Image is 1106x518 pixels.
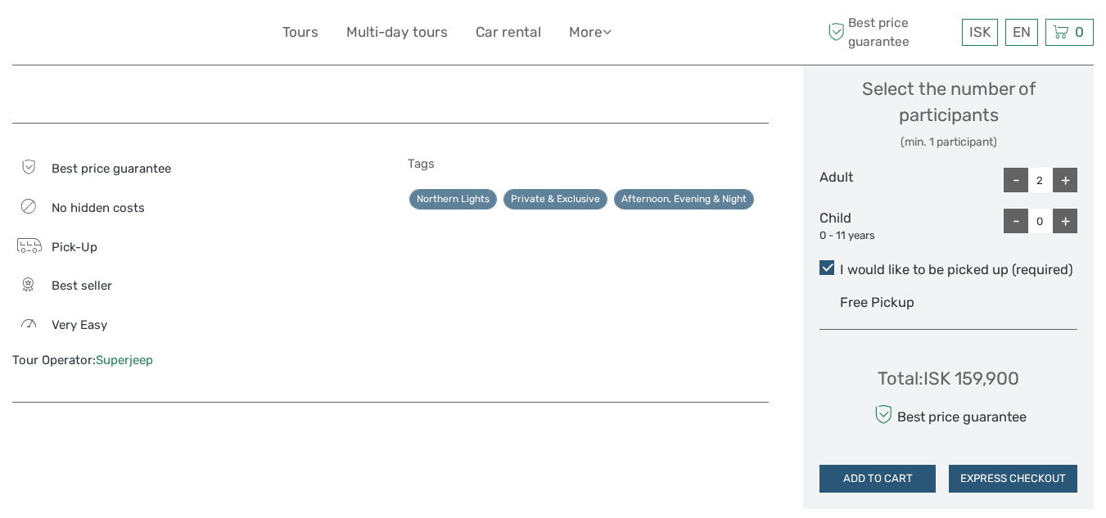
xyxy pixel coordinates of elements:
[408,156,769,171] h5: Tags
[52,240,97,254] span: Pick-Up
[23,29,185,42] p: We're away right now. Please check back later!
[819,228,905,244] div: 0 - 11 years
[1053,168,1077,192] div: +
[188,25,208,45] button: Open LiveChat chat widget
[840,295,914,310] span: Free Pickup
[878,366,1019,391] div: Total : ISK 159,900
[870,400,1027,429] div: Best price guarantee
[819,76,1077,151] div: Select the number of participants
[819,465,936,493] button: ADD TO CART
[52,200,145,215] span: No hidden costs
[503,189,607,209] a: Private & Exclusive
[282,20,318,44] a: Tours
[819,260,1077,280] label: I would like to be picked up (required)
[346,20,448,44] a: Multi-day tours
[1004,209,1028,233] div: -
[819,134,1077,151] div: (min. 1 participant)
[819,168,905,192] div: Adult
[819,209,905,243] div: Child
[949,465,1077,493] button: EXPRESS CHECKOUT
[409,189,497,209] a: Northern Lights
[52,318,107,332] span: Very easy
[96,353,153,367] a: Superjeep
[569,20,612,44] a: More
[614,189,754,209] a: Afternoon, Evening & Night
[1005,19,1038,46] div: EN
[969,24,991,40] span: ISK
[12,12,96,52] img: 632-1a1f61c2-ab70-46c5-a88f-57c82c74ba0d_logo_small.jpg
[824,14,958,50] span: Best price guarantee
[1004,168,1028,192] div: -
[1053,209,1077,233] div: +
[52,278,112,293] span: Best seller
[1072,24,1086,40] span: 0
[12,352,373,369] div: Tour Operator:
[52,161,171,176] span: Best price guarantee
[476,20,541,44] a: Car rental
